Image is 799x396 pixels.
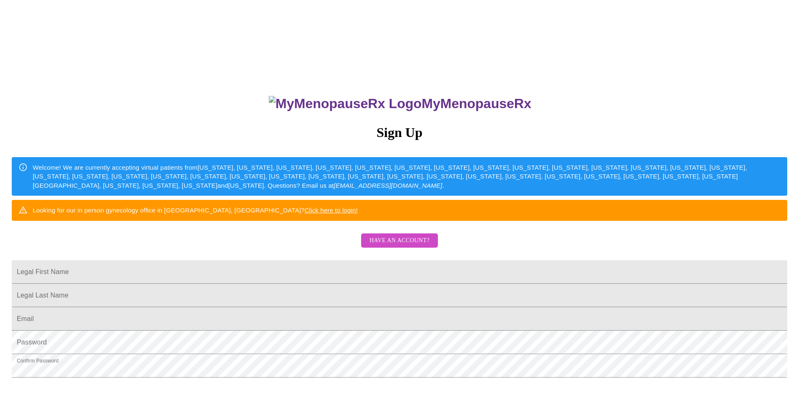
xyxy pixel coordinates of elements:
a: Have an account? [359,243,440,250]
div: Looking for our in person gynecology office in [GEOGRAPHIC_DATA], [GEOGRAPHIC_DATA]? [33,202,358,218]
span: Have an account? [370,236,429,246]
h3: Sign Up [12,125,787,140]
a: Click here to login! [305,207,358,214]
em: [EMAIL_ADDRESS][DOMAIN_NAME] [334,182,442,189]
img: MyMenopauseRx Logo [269,96,422,111]
h3: MyMenopauseRx [13,96,788,111]
div: Welcome! We are currently accepting virtual patients from [US_STATE], [US_STATE], [US_STATE], [US... [33,160,781,193]
button: Have an account? [361,233,438,248]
